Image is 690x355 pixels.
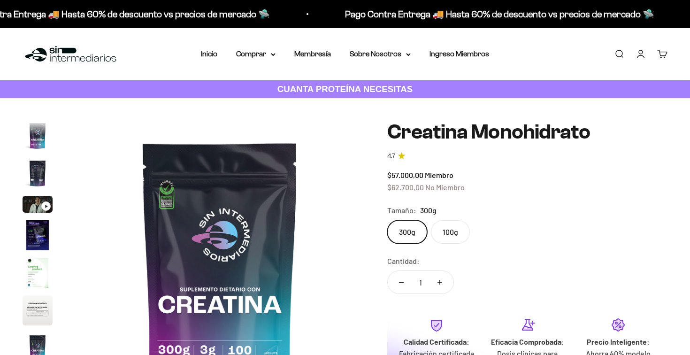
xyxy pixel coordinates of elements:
[23,158,53,188] img: Creatina Monohidrato
[388,271,415,293] button: Reducir cantidad
[23,158,53,191] button: Ir al artículo 2
[330,7,639,22] p: Pago Contra Entrega 🚚 Hasta 60% de descuento vs precios de mercado 🛸
[429,50,489,58] a: Ingreso Miembros
[350,48,411,60] summary: Sobre Nosotros
[387,183,424,192] span: $62.700,00
[387,170,423,179] span: $57.000,00
[23,121,53,151] img: Creatina Monohidrato
[387,151,667,162] a: 4.74.7 de 5.0 estrellas
[425,183,465,192] span: No Miembro
[426,271,453,293] button: Aumentar cantidad
[23,121,53,154] button: Ir al artículo 1
[387,204,416,216] legend: Tamaño:
[587,337,650,346] strong: Precio Inteligente:
[387,151,395,162] span: 4.7
[404,337,469,346] strong: Calidad Certificada:
[23,196,53,216] button: Ir al artículo 3
[277,84,413,94] strong: CUANTA PROTEÍNA NECESITAS
[420,204,437,216] span: 300g
[387,121,667,143] h1: Creatina Monohidrato
[294,50,331,58] a: Membresía
[23,220,53,253] button: Ir al artículo 4
[23,295,53,325] img: Creatina Monohidrato
[23,258,53,291] button: Ir al artículo 5
[425,170,453,179] span: Miembro
[23,295,53,328] button: Ir al artículo 6
[387,255,420,267] label: Cantidad:
[491,337,564,346] strong: Eficacia Comprobada:
[23,220,53,250] img: Creatina Monohidrato
[23,258,53,288] img: Creatina Monohidrato
[236,48,276,60] summary: Comprar
[201,50,217,58] a: Inicio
